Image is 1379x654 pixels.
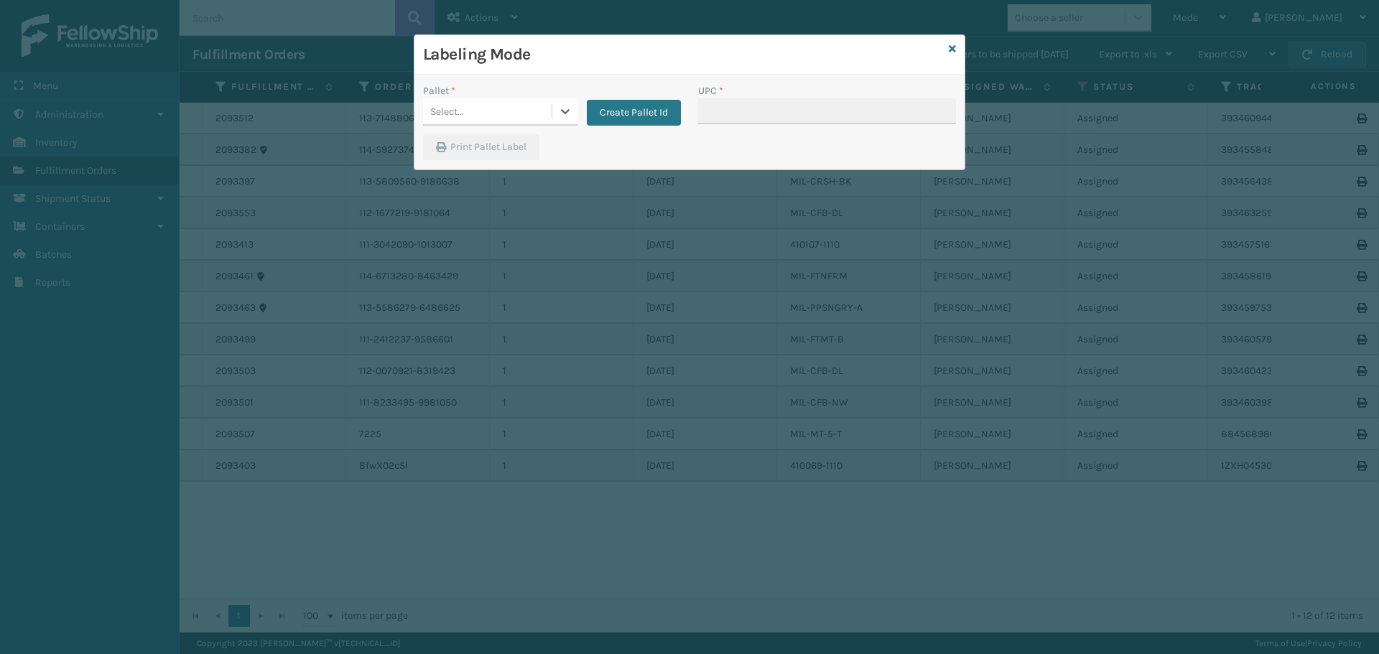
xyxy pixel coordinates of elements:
[423,44,943,65] h3: Labeling Mode
[423,83,455,98] label: Pallet
[587,100,681,126] button: Create Pallet Id
[423,134,539,160] button: Print Pallet Label
[698,83,723,98] label: UPC
[430,104,464,119] div: Select...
